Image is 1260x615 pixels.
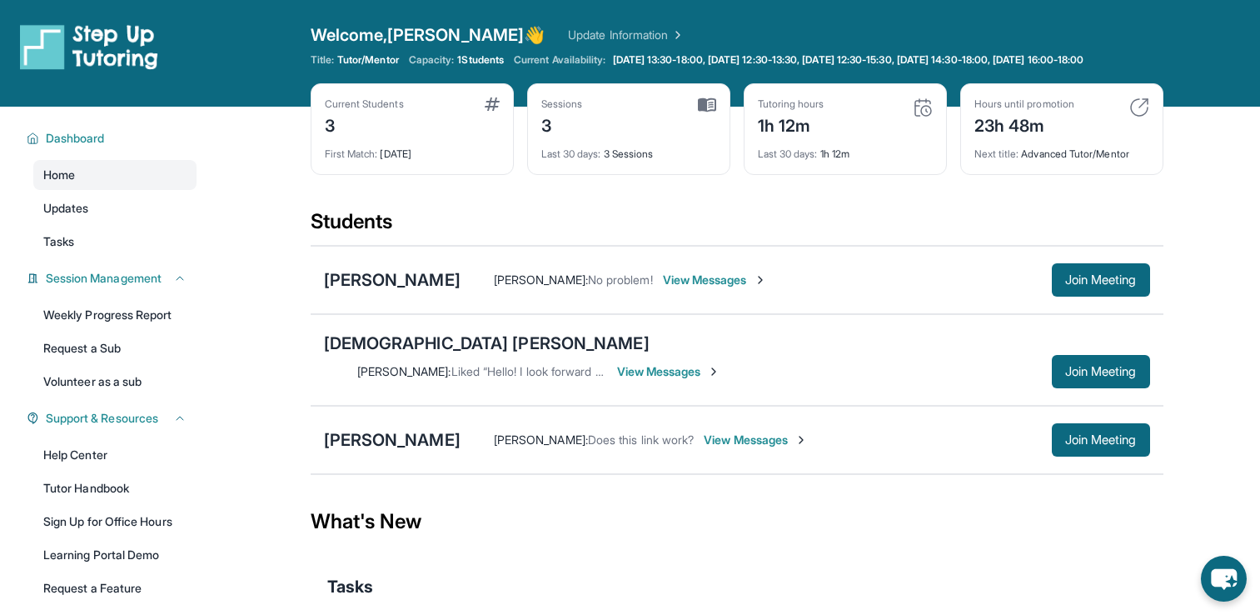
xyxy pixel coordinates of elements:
[457,53,504,67] span: 1 Students
[1065,367,1137,377] span: Join Meeting
[46,130,105,147] span: Dashboard
[46,410,158,427] span: Support & Resources
[617,363,721,380] span: View Messages
[758,137,933,161] div: 1h 12m
[707,365,720,378] img: Chevron-Right
[610,53,1088,67] a: [DATE] 13:30-18:00, [DATE] 12:30-13:30, [DATE] 12:30-15:30, [DATE] 14:30-18:00, [DATE] 16:00-18:00
[758,97,824,111] div: Tutoring hours
[33,160,197,190] a: Home
[324,268,461,292] div: [PERSON_NAME]
[311,23,545,47] span: Welcome, [PERSON_NAME] 👋
[974,147,1019,160] span: Next title :
[1201,556,1247,602] button: chat-button
[33,540,197,570] a: Learning Portal Demo
[1052,423,1150,457] button: Join Meeting
[541,111,583,137] div: 3
[974,111,1074,137] div: 23h 48m
[974,97,1074,111] div: Hours until promotion
[39,270,187,287] button: Session Management
[514,53,605,67] span: Current Availability:
[568,27,685,43] a: Update Information
[541,137,716,161] div: 3 Sessions
[1052,263,1150,297] button: Join Meeting
[20,23,158,70] img: logo
[1065,275,1137,285] span: Join Meeting
[311,485,1163,558] div: What's New
[613,53,1084,67] span: [DATE] 13:30-18:00, [DATE] 12:30-13:30, [DATE] 12:30-15:30, [DATE] 14:30-18:00, [DATE] 16:00-18:00
[541,147,601,160] span: Last 30 days :
[325,97,404,111] div: Current Students
[485,97,500,111] img: card
[327,575,373,598] span: Tasks
[33,193,197,223] a: Updates
[1129,97,1149,117] img: card
[794,433,808,447] img: Chevron-Right
[33,227,197,257] a: Tasks
[974,137,1149,161] div: Advanced Tutor/Mentor
[33,367,197,397] a: Volunteer as a sub
[33,440,197,470] a: Help Center
[33,507,197,537] a: Sign Up for Office Hours
[39,410,187,427] button: Support & Resources
[698,97,716,112] img: card
[325,147,378,160] span: First Match :
[758,111,824,137] div: 1h 12m
[409,53,455,67] span: Capacity:
[311,208,1163,245] div: Students
[494,272,588,287] span: [PERSON_NAME] :
[33,333,197,363] a: Request a Sub
[357,364,451,378] span: [PERSON_NAME] :
[43,167,75,183] span: Home
[541,97,583,111] div: Sessions
[588,272,653,287] span: No problem!
[33,300,197,330] a: Weekly Progress Report
[451,364,881,378] span: Liked “Hello! I look forward to our meeting as well. Thank you for the information!”
[46,270,162,287] span: Session Management
[33,473,197,503] a: Tutor Handbook
[324,428,461,452] div: [PERSON_NAME]
[1065,435,1137,445] span: Join Meeting
[754,273,767,287] img: Chevron-Right
[704,432,808,448] span: View Messages
[494,432,588,447] span: [PERSON_NAME] :
[1052,355,1150,388] button: Join Meeting
[43,233,74,250] span: Tasks
[311,53,334,67] span: Title:
[325,137,500,161] div: [DATE]
[324,332,650,355] div: [DEMOGRAPHIC_DATA] [PERSON_NAME]
[588,432,694,447] span: Does this link work?
[758,147,818,160] span: Last 30 days :
[33,573,197,603] a: Request a Feature
[39,130,187,147] button: Dashboard
[337,53,399,67] span: Tutor/Mentor
[325,111,404,137] div: 3
[43,200,89,217] span: Updates
[663,272,767,288] span: View Messages
[913,97,933,117] img: card
[668,27,685,43] img: Chevron Right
